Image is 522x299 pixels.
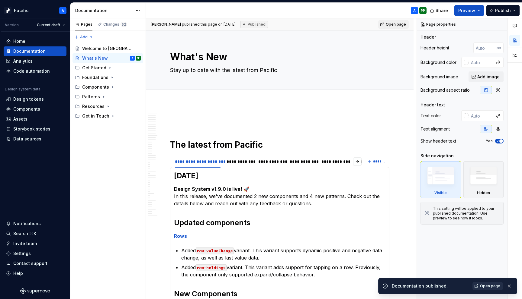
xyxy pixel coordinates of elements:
div: What's New [82,55,108,61]
a: Assets [4,114,66,124]
a: Design tokens [4,94,66,104]
a: Documentation [4,46,66,56]
span: 62 [121,22,127,27]
div: Code automation [13,68,50,74]
a: Open page [378,20,409,29]
a: Settings [4,249,66,258]
div: Storybook stories [13,126,50,132]
div: Assets [13,116,27,122]
button: Preview [454,5,484,16]
a: Open page [472,282,503,290]
strong: Design System v1.9.0 is live! 🚀 [174,186,250,192]
span: Add image [477,74,500,80]
a: Code automation [4,66,66,76]
a: Rows [174,233,187,239]
div: Version [5,23,19,27]
p: px [497,46,501,50]
button: Contact support [4,259,66,268]
span: Current draft [37,23,60,27]
div: Settings [13,250,31,257]
div: A [62,8,64,13]
span: published this page on [DATE] [151,22,236,27]
div: Foundations [82,74,108,80]
button: Publish [486,5,520,16]
div: PP [421,8,425,13]
div: Pages [75,22,92,27]
div: Background aspect ratio [420,87,470,93]
div: This setting will be applied to your published documentation. Use preview to see how it looks. [433,206,500,221]
div: Invite team [13,241,37,247]
div: Hidden [477,190,490,195]
div: A [132,55,133,61]
div: Hidden [463,161,504,198]
div: Text color [420,113,441,119]
div: Text alignment [420,126,450,132]
div: Documentation [75,8,132,14]
div: A [413,8,416,13]
div: Header height [420,45,449,51]
button: Help [4,269,66,278]
span: Add [80,35,88,39]
div: Components [13,106,40,112]
span: [PERSON_NAME] [151,22,181,27]
div: Patterns [82,94,100,100]
button: PacificA [1,4,69,17]
a: Analytics [4,56,66,66]
div: Components [72,82,143,92]
p: Added variant. This variant adds support for tapping on a row. Previously, the component only sup... [181,264,385,278]
h2: New Components [174,289,385,299]
div: Background image [420,74,458,80]
div: Get Started [82,65,106,71]
a: Welcome to [GEOGRAPHIC_DATA] [72,44,143,53]
span: Share [436,8,448,14]
span: Open page [386,22,406,27]
div: Design tokens [13,96,44,102]
p: In this release, we've documented 2 new components and 4 new patterns. Check out the details belo... [174,185,385,207]
textarea: Stay up to date with the latest from Pacific [169,65,388,75]
div: Visible [434,190,447,195]
code: row-valueChange [196,247,234,254]
div: Get in Touch [82,113,109,119]
div: Data sources [13,136,41,142]
h2: Updated components [174,218,385,228]
div: Changes [103,22,127,27]
div: Page tree [72,44,143,121]
div: PP [137,55,140,61]
input: Auto [473,42,497,53]
div: Analytics [13,58,33,64]
a: Components [4,104,66,114]
div: Contact support [13,260,47,266]
div: Background color [420,59,456,65]
div: Pacific [14,8,28,14]
div: Get Started [72,63,143,73]
span: Open page [480,284,500,288]
div: Header text [420,102,445,108]
a: Storybook stories [4,124,66,134]
span: Preview [458,8,475,14]
div: Show header text [420,138,456,144]
div: Published [240,21,268,28]
input: Auto [469,57,493,68]
button: Search ⌘K [4,229,66,238]
div: Get in Touch [72,111,143,121]
div: Welcome to [GEOGRAPHIC_DATA] [82,46,132,52]
p: Added variant. This variant supports dynamic positive and negative data change, as well as last v... [181,247,385,261]
div: Patterns [72,92,143,102]
img: 8d0dbd7b-a897-4c39-8ca0-62fbda938e11.png [4,7,11,14]
div: Resources [82,103,105,109]
code: row-holdings [196,264,227,271]
a: Home [4,36,66,46]
a: Invite team [4,239,66,248]
div: Documentation published. [392,283,469,289]
a: Data sources [4,134,66,144]
span: Publish [495,8,511,14]
div: Design system data [5,87,40,92]
div: Home [13,38,25,44]
svg: Supernova Logo [20,288,50,294]
div: Components [82,84,109,90]
textarea: What's New [169,50,388,64]
button: Notifications [4,219,66,228]
input: Auto [469,110,493,121]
